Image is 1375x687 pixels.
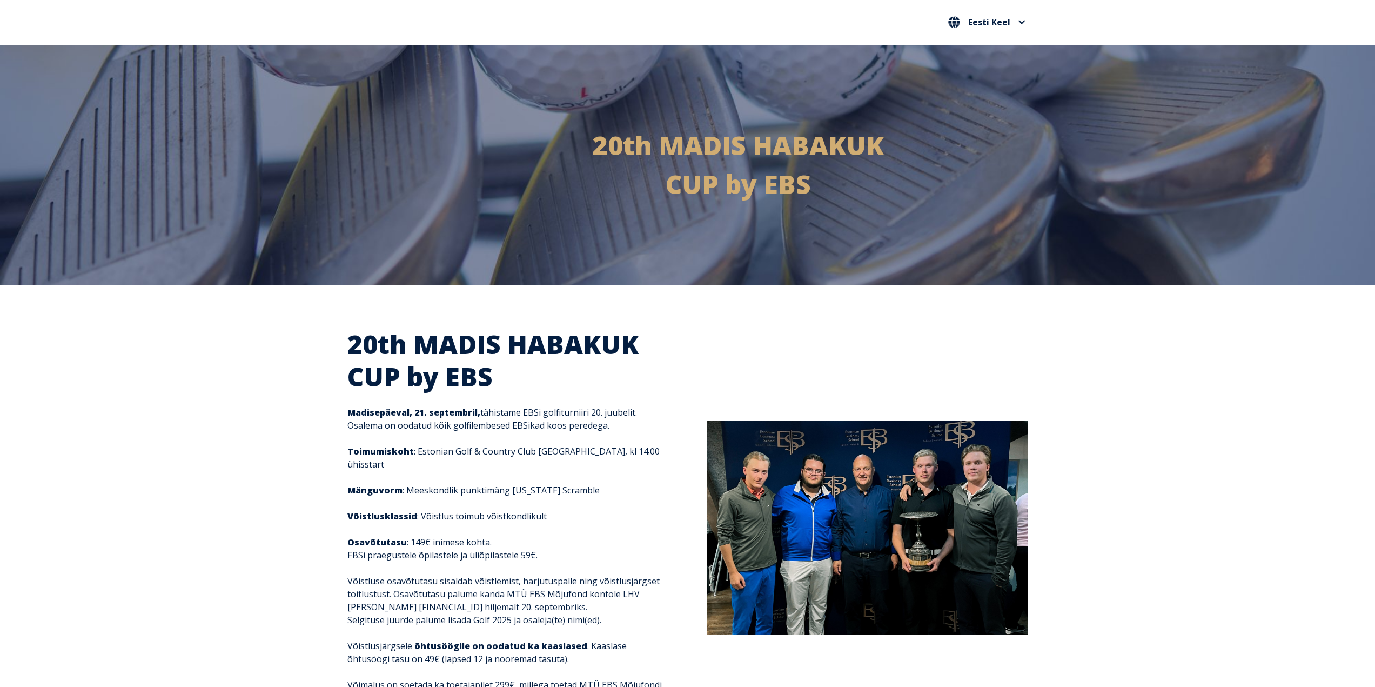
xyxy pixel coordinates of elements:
[968,18,1010,26] span: Eesti Keel
[347,445,668,471] p: : Estonian Golf & Country Club [GEOGRAPHIC_DATA], kl 14.00 ühisstart
[347,536,668,562] p: : 149€ inimese kohta. EBSi praegustele õpilastele ja üliõpilastele 59€.
[347,536,407,548] strong: Osavõtutasu
[414,640,587,652] strong: õhtusöögile on oodatud ka kaaslased
[347,510,668,523] p: : Võistlus toimub võistkondlikult
[945,14,1028,31] nav: Vali oma keel
[347,326,639,394] span: 20th MADIS HABAKUK CUP by EBS
[593,128,884,202] strong: 20th MADIS HABAKUK CUP by EBS
[347,484,668,497] p: : Meeskondlik punktimäng [US_STATE] Scramble
[347,575,668,626] p: Võistluse osavõtutasu sisaldab võistlemist, harjutuspalle ning võistlusjärgset toitlustust. Osavõ...
[347,510,417,522] strong: Võistlusklassid
[707,421,1028,634] img: IMG_2510-1
[945,14,1028,31] button: Eesti Keel
[347,445,414,457] strong: Toimumiskoht
[347,406,668,432] p: tähistame EBSi golfiturniiri 20. juubelit. Osalema on oodatud kõik golfilembesed EBSikad koos per...
[347,484,403,496] strong: Mänguvorm
[347,406,480,418] strong: Madisepäeval, 21. septembril,
[347,639,668,665] p: Võistlusjärgsele . Kaaslase õhtusöögi tasu on 49€ (lapsed 12 ja nooremad tasuta).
